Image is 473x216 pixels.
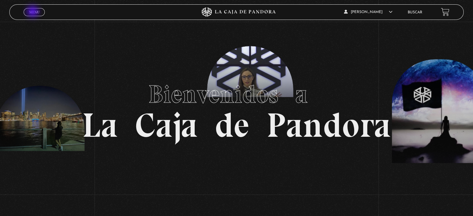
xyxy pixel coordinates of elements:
[27,16,42,20] span: Cerrar
[148,79,325,109] span: Bienvenidos a
[441,8,449,16] a: View your shopping cart
[29,10,39,14] span: Menu
[82,74,391,142] h1: La Caja de Pandora
[408,11,422,14] a: Buscar
[344,10,392,14] span: [PERSON_NAME]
